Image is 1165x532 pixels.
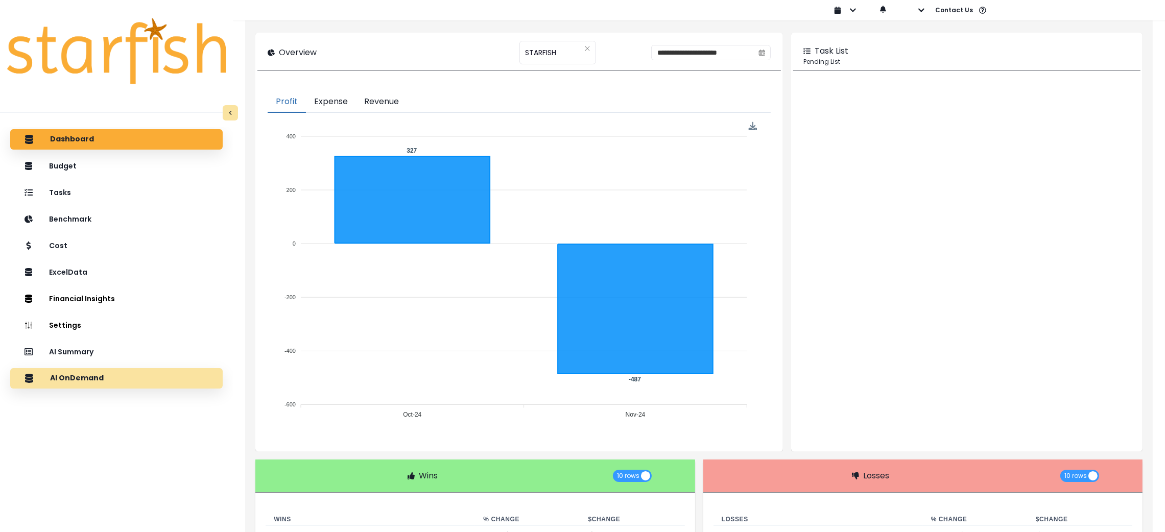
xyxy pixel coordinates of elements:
[49,188,71,197] p: Tasks
[50,135,94,144] p: Dashboard
[525,42,556,63] span: STARFISH
[10,342,223,362] button: AI Summary
[803,57,1130,66] p: Pending List
[10,368,223,389] button: AI OnDemand
[1064,470,1087,482] span: 10 rows
[749,122,757,131] div: Menu
[10,262,223,282] button: ExcelData
[10,209,223,229] button: Benchmark
[49,268,87,277] p: ExcelData
[419,470,438,482] p: Wins
[758,49,766,56] svg: calendar
[49,162,77,171] p: Budget
[266,513,475,526] th: Wins
[49,241,67,250] p: Cost
[306,91,356,113] button: Expense
[584,45,590,52] svg: close
[356,91,407,113] button: Revenue
[284,294,296,300] tspan: -200
[50,374,104,383] p: AI OnDemand
[10,156,223,176] button: Budget
[49,348,93,356] p: AI Summary
[284,348,296,354] tspan: -400
[626,412,646,419] tspan: Nov-24
[403,412,422,419] tspan: Oct-24
[863,470,889,482] p: Losses
[714,513,923,526] th: Losses
[10,315,223,335] button: Settings
[287,133,296,139] tspan: 400
[617,470,639,482] span: 10 rows
[749,122,757,131] img: Download Profit
[10,235,223,256] button: Cost
[279,46,317,59] p: Overview
[475,513,580,526] th: % Change
[284,401,296,407] tspan: -600
[293,240,296,247] tspan: 0
[10,129,223,150] button: Dashboard
[287,187,296,193] tspan: 200
[10,182,223,203] button: Tasks
[580,513,685,526] th: $ Change
[923,513,1028,526] th: % Change
[1028,513,1132,526] th: $ Change
[49,215,91,224] p: Benchmark
[10,288,223,309] button: Financial Insights
[584,43,590,54] button: Clear
[268,91,306,113] button: Profit
[815,45,848,57] p: Task List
